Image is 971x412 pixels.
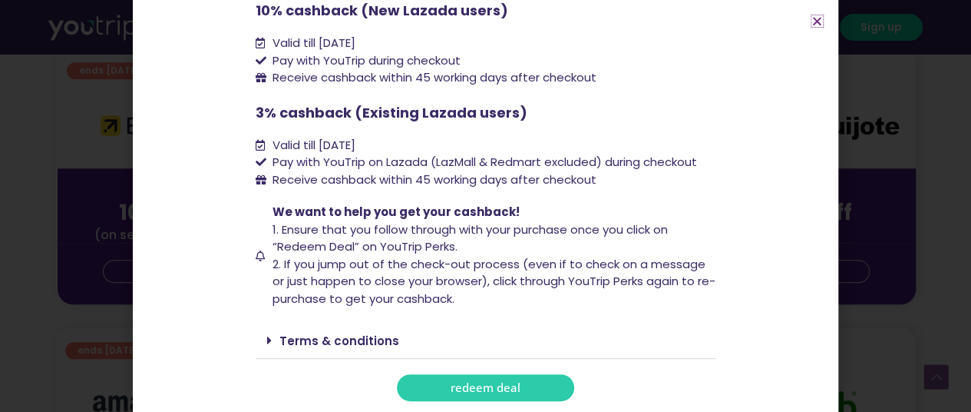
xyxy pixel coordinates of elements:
a: redeem deal [397,374,574,401]
span: Receive cashback within 45 working days after checkout [269,171,596,189]
span: We want to help you get your cashback! [272,204,520,220]
a: Close [811,15,823,27]
span: 2. If you jump out of the check-out process (even if to check on a message or just happen to clos... [272,256,715,307]
span: Receive cashback within 45 working days after checkout [269,69,596,87]
span: Pay with YouTrip on Lazada (LazMall & Redmart excluded) during checkout [269,154,697,171]
p: 3% cashback (Existing Lazada users) [256,102,716,123]
span: redeem deal [451,382,520,394]
span: Valid till [DATE] [269,137,355,154]
span: 1. Ensure that you follow through with your purchase once you click on “Redeem Deal” on YouTrip P... [272,221,668,255]
span: Valid till [DATE] [269,35,355,52]
a: Terms & conditions [279,333,399,349]
span: Pay with YouTrip during checkout [269,52,461,70]
div: Terms & conditions [256,323,716,359]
